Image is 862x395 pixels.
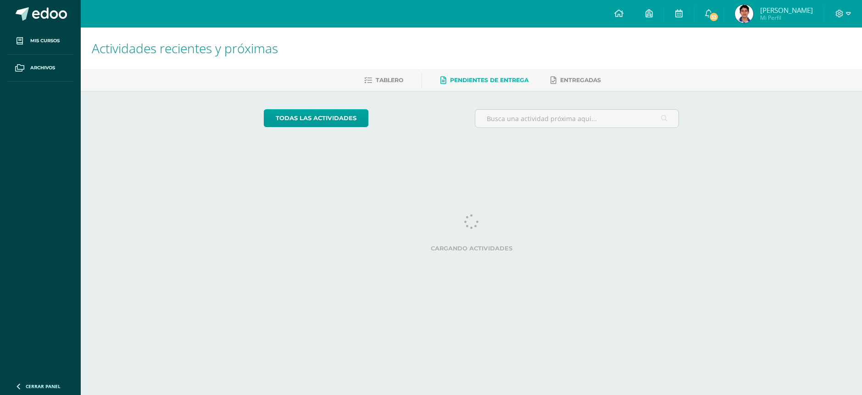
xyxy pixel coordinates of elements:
[364,73,403,88] a: Tablero
[709,12,719,22] span: 53
[30,64,55,72] span: Archivos
[7,28,73,55] a: Mis cursos
[440,73,528,88] a: Pendientes de entrega
[92,39,278,57] span: Actividades recientes y próximas
[30,37,60,45] span: Mis cursos
[264,245,679,252] label: Cargando actividades
[760,6,813,15] span: [PERSON_NAME]
[264,109,368,127] a: todas las Actividades
[760,14,813,22] span: Mi Perfil
[475,110,678,128] input: Busca una actividad próxima aquí...
[7,55,73,82] a: Archivos
[735,5,753,23] img: 91ff3747fdda007479812804f3bb89e0.png
[450,77,528,83] span: Pendientes de entrega
[560,77,601,83] span: Entregadas
[376,77,403,83] span: Tablero
[26,383,61,389] span: Cerrar panel
[551,73,601,88] a: Entregadas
